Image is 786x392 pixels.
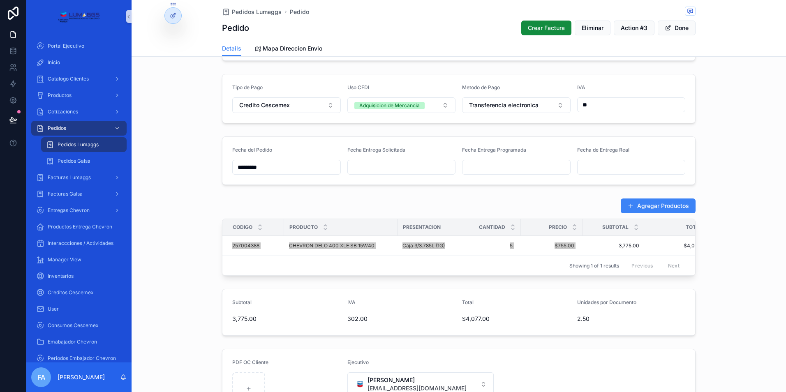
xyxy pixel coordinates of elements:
a: Inicio [31,55,127,70]
button: Crear Factura [521,21,571,35]
button: Agregar Productos [621,198,696,213]
span: Pedidos Galsa [58,158,90,164]
a: Entregas Chevron [31,203,127,218]
span: Details [222,44,241,53]
a: Details [222,41,241,57]
span: Pedidos [48,125,66,131]
span: Fecha Entrega Programada [462,147,526,153]
a: Inventarios [31,269,127,284]
a: Cotizaciones [31,104,127,119]
span: $4,077.00 [462,315,571,323]
span: Consumos Cescemex [48,322,99,329]
p: [PERSON_NAME] [58,373,105,381]
button: Done [658,21,696,35]
a: Catalogo Clientes [31,71,127,86]
span: Transferencia electronica [469,101,539,109]
button: Action #3 [614,21,654,35]
span: Productos Entrega Chevron [48,224,112,230]
div: Adquisicion de Mercancia [359,102,420,109]
span: $755.00 [529,242,574,249]
h1: Pedido [222,22,249,34]
a: Manager View [31,252,127,267]
span: User [48,306,59,312]
a: Consumos Cescemex [31,318,127,333]
button: Select Button [347,97,456,113]
span: Crear Factura [528,24,565,32]
a: Creditos Cescemex [31,285,127,300]
span: $4,077.00 [645,242,708,249]
span: Portal Ejecutivo [48,43,84,49]
div: scrollable content [26,33,132,362]
span: Fecha de Entrega Real [577,147,629,153]
a: Emabajador Chevron [31,334,127,349]
span: 5 [467,242,513,249]
span: Metodo de Pago [462,84,500,90]
a: Caja 3/3.785L (1G) [402,242,454,249]
span: CHEVRON DELO 400 XLE SB 15W40 [289,242,375,249]
a: CHEVRON DELO 400 XLE SB 15W40 [289,242,393,249]
span: 2.50 [577,315,686,323]
span: 302.00 [347,315,456,323]
a: User [31,302,127,316]
span: Eliminar [582,24,603,32]
span: Presentacion [403,224,441,231]
span: 257004388 [232,242,259,249]
span: Pedidos Lumaggs [58,141,99,148]
span: Creditos Cescemex [48,289,94,296]
a: Pedido [290,8,309,16]
span: Inicio [48,59,60,66]
a: Interaccciones / Actividades [31,236,127,251]
span: Catalogo Clientes [48,76,89,82]
a: 257004388 [232,242,279,249]
span: Codigo [233,224,252,231]
span: IVA [347,299,356,305]
a: 5 [464,239,516,252]
a: Pedidos [31,121,127,136]
span: Credito Cescemex [239,101,290,109]
span: [PERSON_NAME] [368,376,467,384]
a: Pedidos Lumaggs [41,137,127,152]
span: Emabajador Chevron [48,339,97,345]
span: Total [462,299,474,305]
span: Interaccciones / Actividades [48,240,113,247]
span: Action #3 [621,24,647,32]
span: Total [686,224,702,231]
a: 3,775.00 [587,242,639,249]
span: Facturas Galsa [48,191,83,197]
a: Facturas Galsa [31,187,127,201]
span: Tipo de Pago [232,84,263,90]
a: Mapa Direccion Envio [254,41,322,58]
span: Facturas Lumaggs [48,174,91,181]
span: Cantidad [479,224,505,231]
span: IVA [577,84,585,90]
a: Portal Ejecutivo [31,39,127,53]
span: 3,775.00 [232,315,341,323]
button: Select Button [232,97,341,113]
a: Productos Entrega Chevron [31,219,127,234]
span: Ejecutivo [347,359,369,365]
img: App logo [58,10,99,23]
button: Eliminar [575,21,610,35]
a: Pedidos Lumaggs [222,8,282,16]
button: Select Button [462,97,571,113]
span: Producto [289,224,318,231]
span: Manager View [48,256,81,263]
span: Uso CFDI [347,84,369,90]
span: Showing 1 of 1 results [569,263,619,269]
a: Productos [31,88,127,103]
span: Productos [48,92,72,99]
span: Unidades por Documento [577,299,636,305]
span: Fecha del Pedido [232,147,272,153]
span: Subtotal [602,224,629,231]
a: $755.00 [526,239,578,252]
a: Facturas Lumaggs [31,170,127,185]
span: Inventarios [48,273,74,279]
span: Caja 3/3.785L (1G) [402,242,445,249]
span: Precio [549,224,567,231]
span: Cotizaciones [48,108,78,115]
span: Fecha Entrega Solicitada [347,147,405,153]
span: FA [37,372,45,382]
